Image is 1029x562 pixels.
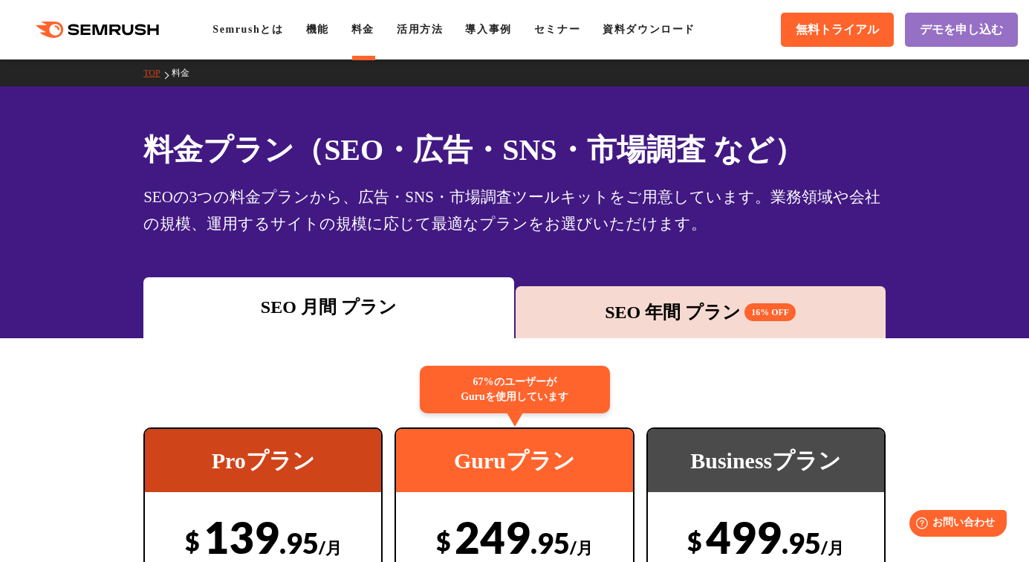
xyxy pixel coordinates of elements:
span: $ [436,526,451,556]
iframe: Help widget launcher [897,504,1013,546]
span: $ [687,526,702,556]
a: TOP [143,68,171,78]
span: 16% OFF [744,303,796,321]
a: 無料トライアル [781,13,894,47]
a: 資料ダウンロード [603,24,695,35]
div: 67%のユーザーが Guruを使用しています [420,366,610,413]
div: Proプラン [145,429,381,492]
a: Semrushとは [212,24,283,35]
span: /月 [821,537,844,558]
div: SEO 月間 プラン [151,294,506,320]
span: デモを申し込む [920,22,1003,38]
a: 活用方法 [397,24,443,35]
div: SEO 年間 プラン [523,299,878,326]
h1: 料金プラン（SEO・広告・SNS・市場調査 など） [143,128,886,172]
span: /月 [319,537,342,558]
a: 料金 [172,68,201,78]
span: .95 [530,526,570,560]
a: 導入事例 [465,24,511,35]
span: .95 [782,526,821,560]
span: .95 [279,526,319,560]
div: SEOの3つの料金プランから、広告・SNS・市場調査ツールキットをご用意しています。業務領域や会社の規模、運用するサイトの規模に応じて最適なプランをお選びいただけます。 [143,184,886,237]
span: $ [185,526,200,556]
a: デモを申し込む [905,13,1018,47]
div: Guruプラン [396,429,632,492]
span: 無料トライアル [796,22,879,38]
a: 機能 [306,24,329,35]
span: /月 [570,537,593,558]
div: Businessプラン [648,429,884,492]
a: セミナー [534,24,580,35]
a: 料金 [351,24,374,35]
